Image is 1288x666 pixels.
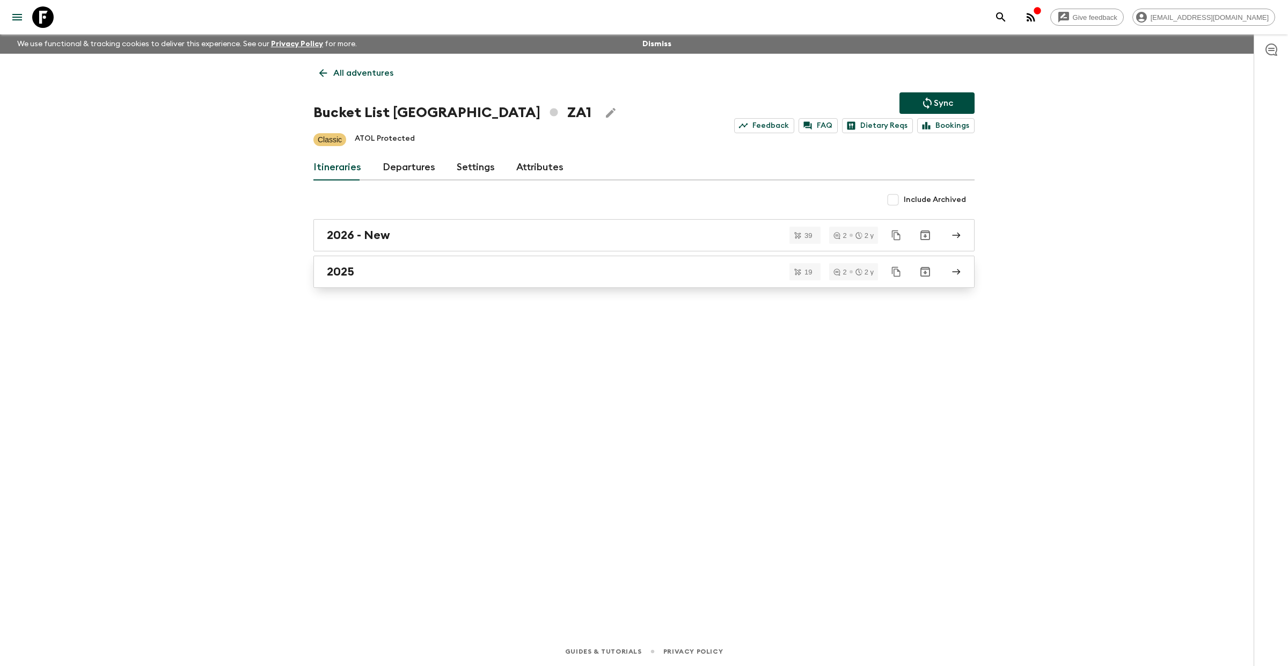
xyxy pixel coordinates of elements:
a: Itineraries [313,155,361,180]
button: menu [6,6,28,28]
button: Sync adventure departures to the booking engine [899,92,975,114]
a: 2025 [313,256,975,288]
a: 2026 - New [313,219,975,251]
a: Privacy Policy [271,40,323,48]
button: Archive [914,225,936,246]
a: Feedback [734,118,794,133]
h2: 2025 [327,265,354,279]
div: 2 y [855,232,874,239]
button: Edit Adventure Title [600,102,621,124]
a: Settings [457,155,495,180]
h2: 2026 - New [327,228,390,242]
a: Departures [383,155,435,180]
div: 2 [833,232,846,239]
a: Dietary Reqs [842,118,913,133]
button: Archive [914,261,936,283]
button: search adventures [990,6,1012,28]
h1: Bucket List [GEOGRAPHIC_DATA] ZA1 [313,102,591,124]
div: [EMAIL_ADDRESS][DOMAIN_NAME] [1132,9,1275,26]
span: 39 [798,232,818,239]
a: Give feedback [1050,9,1124,26]
div: 2 [833,269,846,276]
button: Duplicate [887,226,906,245]
span: [EMAIL_ADDRESS][DOMAIN_NAME] [1145,13,1275,21]
a: All adventures [313,62,399,84]
p: All adventures [333,67,393,79]
p: ATOL Protected [355,133,415,146]
a: Privacy Policy [663,646,723,657]
span: 19 [798,269,818,276]
span: Give feedback [1067,13,1123,21]
a: Attributes [516,155,563,180]
button: Dismiss [640,37,674,52]
span: Include Archived [904,194,966,205]
div: 2 y [855,269,874,276]
a: Bookings [917,118,975,133]
p: Classic [318,134,342,145]
a: Guides & Tutorials [565,646,642,657]
button: Duplicate [887,262,906,281]
p: Sync [934,97,953,110]
p: We use functional & tracking cookies to deliver this experience. See our for more. [13,34,361,54]
a: FAQ [799,118,838,133]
